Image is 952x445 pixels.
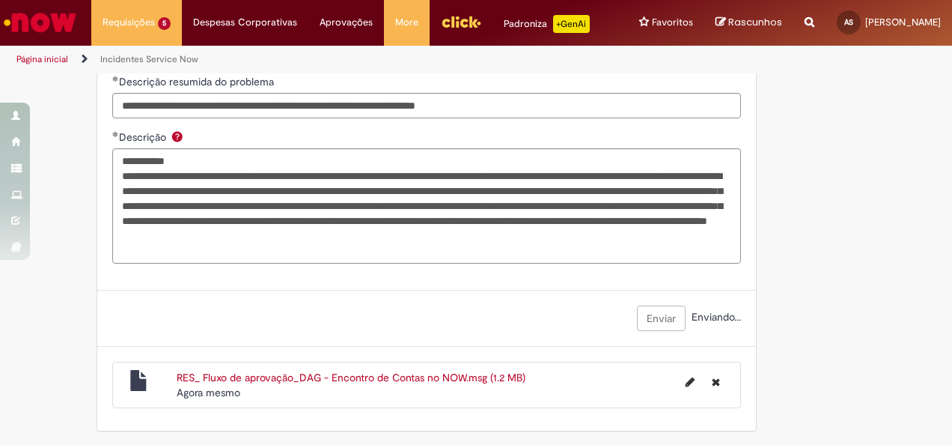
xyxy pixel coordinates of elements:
[11,46,623,73] ul: Trilhas de página
[119,75,277,88] span: Descrição resumida do problema
[320,15,373,30] span: Aprovações
[112,131,119,137] span: Obrigatório Preenchido
[193,15,297,30] span: Despesas Corporativas
[689,310,741,324] span: Enviando...
[177,371,525,384] a: RES_ Fluxo de aprovação_DAG - Encontro de Contas no NOW.msg (1.2 MB)
[504,15,590,33] div: Padroniza
[441,10,481,33] img: click_logo_yellow_360x200.png
[715,16,782,30] a: Rascunhos
[16,53,68,65] a: Página inicial
[168,130,186,142] span: Ajuda para Descrição
[112,148,741,263] textarea: Descrição
[395,15,418,30] span: More
[177,386,240,399] time: 27/08/2025 14:29:54
[844,17,853,27] span: AS
[158,17,171,30] span: 5
[728,15,782,29] span: Rascunhos
[119,130,169,144] span: Descrição
[677,370,704,394] button: Editar nome de arquivo RES_ Fluxo de aprovação_DAG - Encontro de Contas no NOW.msg
[103,15,155,30] span: Requisições
[112,76,119,82] span: Obrigatório Preenchido
[553,15,590,33] p: +GenAi
[703,370,729,394] button: Excluir RES_ Fluxo de aprovação_DAG - Encontro de Contas no NOW.msg
[100,53,198,65] a: Incidentes Service Now
[112,93,741,118] input: Descrição resumida do problema
[177,386,240,399] span: Agora mesmo
[1,7,79,37] img: ServiceNow
[865,16,941,28] span: [PERSON_NAME]
[652,15,693,30] span: Favoritos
